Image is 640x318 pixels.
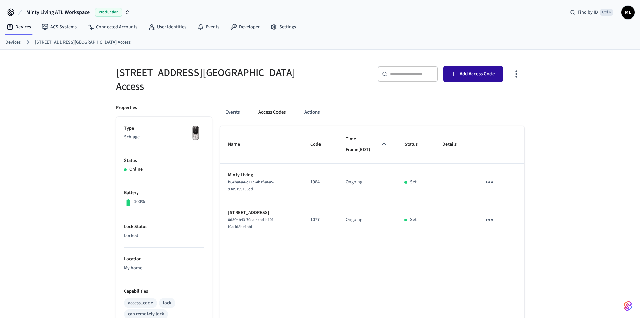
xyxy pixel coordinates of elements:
[124,264,204,272] p: My home
[410,216,417,223] p: Set
[265,21,301,33] a: Settings
[128,299,153,307] div: access_code
[310,216,330,223] p: 1077
[220,104,524,120] div: ant example
[124,223,204,231] p: Lock Status
[228,217,274,230] span: 0d394b43-70ca-4cad-b10f-f0add8be1abf
[228,139,249,150] span: Name
[124,288,204,295] p: Capabilities
[116,104,137,111] p: Properties
[228,179,274,192] span: b64ba6a4-d11c-4b1f-a6a5-93e5199755dd
[95,8,122,17] span: Production
[82,21,143,33] a: Connected Accounts
[624,301,632,311] img: SeamLogoGradient.69752ec5.svg
[228,172,294,179] p: Minty Living
[35,39,131,46] a: [STREET_ADDRESS][GEOGRAPHIC_DATA] Access
[192,21,225,33] a: Events
[220,104,245,120] button: Events
[36,21,82,33] a: ACS Systems
[220,126,524,239] table: sticky table
[310,179,330,186] p: 1984
[338,201,396,239] td: Ongoing
[134,198,145,205] p: 100%
[124,189,204,197] p: Battery
[460,70,495,78] span: Add Access Code
[621,6,635,19] button: ML
[129,166,143,173] p: Online
[163,299,171,307] div: lock
[404,139,426,150] span: Status
[124,157,204,164] p: Status
[346,134,388,155] span: Time Frame(EDT)
[622,6,634,19] span: ML
[124,256,204,263] p: Location
[26,8,90,16] span: Minty Living ATL Workspace
[410,179,417,186] p: Set
[1,21,36,33] a: Devices
[442,139,465,150] span: Details
[225,21,265,33] a: Developer
[128,311,164,318] div: can remotely lock
[228,209,294,216] p: [STREET_ADDRESS]
[299,104,325,120] button: Actions
[578,9,598,16] span: Find by ID
[187,125,204,142] img: Yale Assure Touchscreen Wifi Smart Lock, Satin Nickel, Front
[338,164,396,201] td: Ongoing
[116,66,316,94] h5: [STREET_ADDRESS][GEOGRAPHIC_DATA] Access
[253,104,291,120] button: Access Codes
[600,9,613,16] span: Ctrl K
[310,139,330,150] span: Code
[124,134,204,141] p: Schlage
[124,232,204,239] p: Locked
[565,6,618,19] div: Find by IDCtrl K
[443,66,503,82] button: Add Access Code
[5,39,21,46] a: Devices
[143,21,192,33] a: User Identities
[124,125,204,132] p: Type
